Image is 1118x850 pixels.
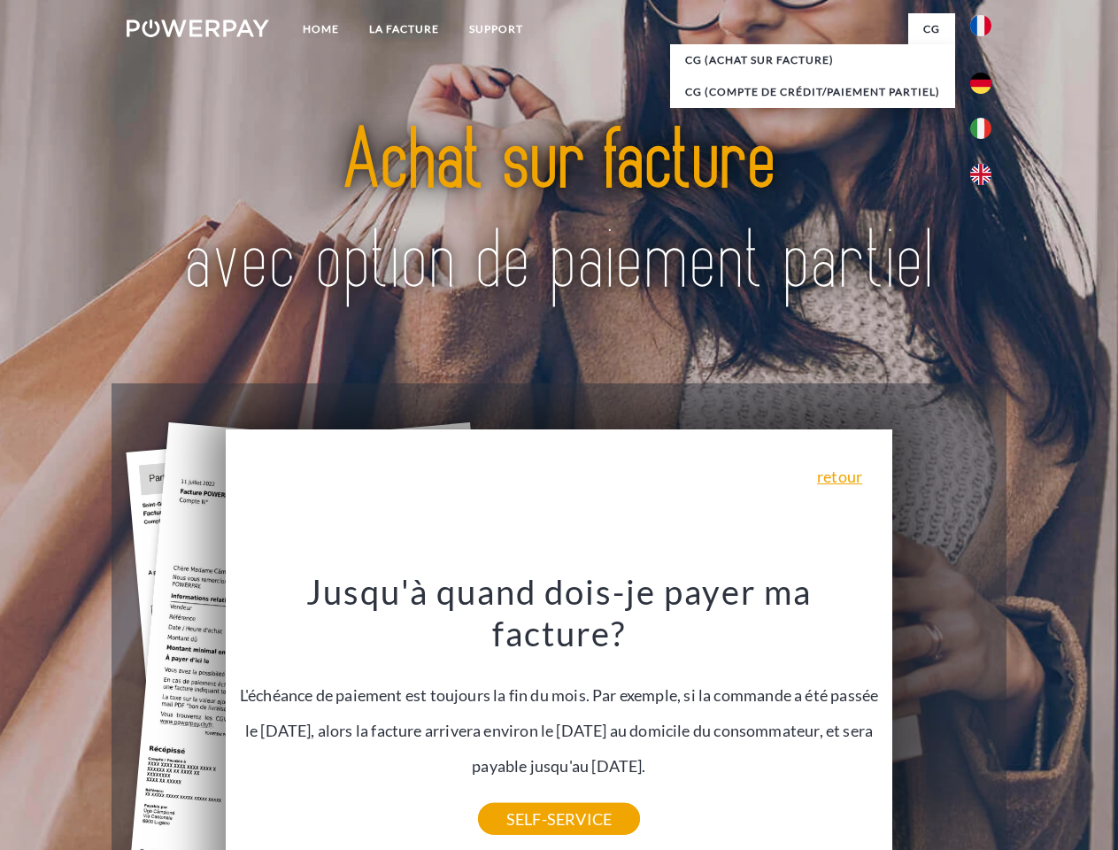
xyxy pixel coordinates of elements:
[817,468,862,484] a: retour
[670,76,955,108] a: CG (Compte de crédit/paiement partiel)
[169,85,949,339] img: title-powerpay_fr.svg
[970,15,991,36] img: fr
[478,803,640,835] a: SELF-SERVICE
[454,13,538,45] a: Support
[908,13,955,45] a: CG
[970,73,991,94] img: de
[970,164,991,185] img: en
[127,19,269,37] img: logo-powerpay-white.svg
[236,570,883,655] h3: Jusqu'à quand dois-je payer ma facture?
[970,118,991,139] img: it
[670,44,955,76] a: CG (achat sur facture)
[354,13,454,45] a: LA FACTURE
[236,570,883,819] div: L'échéance de paiement est toujours la fin du mois. Par exemple, si la commande a été passée le [...
[288,13,354,45] a: Home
